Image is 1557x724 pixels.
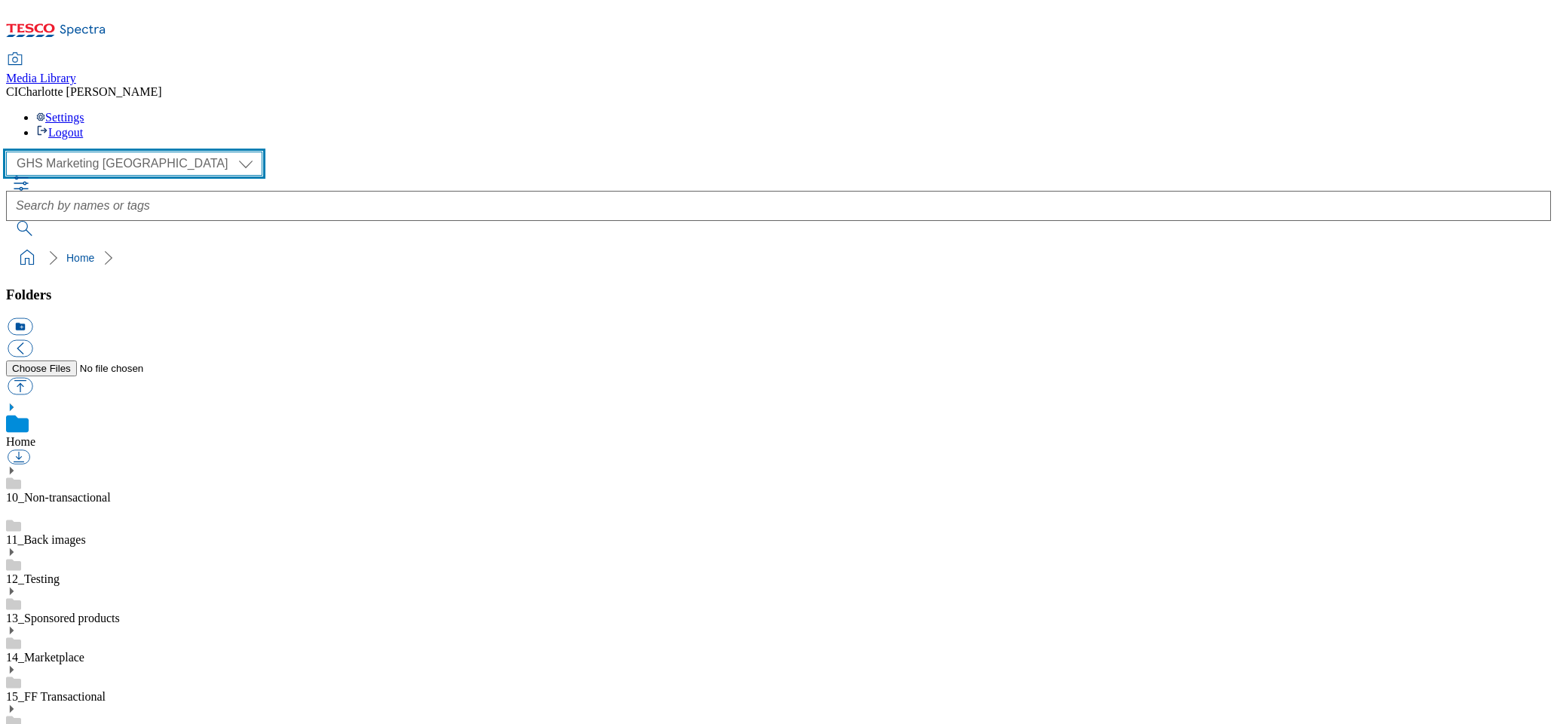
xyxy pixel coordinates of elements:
[6,572,60,585] a: 12_Testing
[6,244,1551,272] nav: breadcrumb
[6,651,84,664] a: 14_Marketplace
[15,246,39,270] a: home
[6,54,76,85] a: Media Library
[18,85,162,98] span: Charlotte [PERSON_NAME]
[6,435,35,448] a: Home
[6,491,111,504] a: 10_Non-transactional
[6,85,18,98] span: CI
[6,72,76,84] span: Media Library
[36,126,83,139] a: Logout
[6,612,120,624] a: 13_Sponsored products
[6,191,1551,221] input: Search by names or tags
[6,533,86,546] a: 11_Back images
[6,690,106,703] a: 15_FF Transactional
[6,287,1551,303] h3: Folders
[66,252,94,264] a: Home
[36,111,84,124] a: Settings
